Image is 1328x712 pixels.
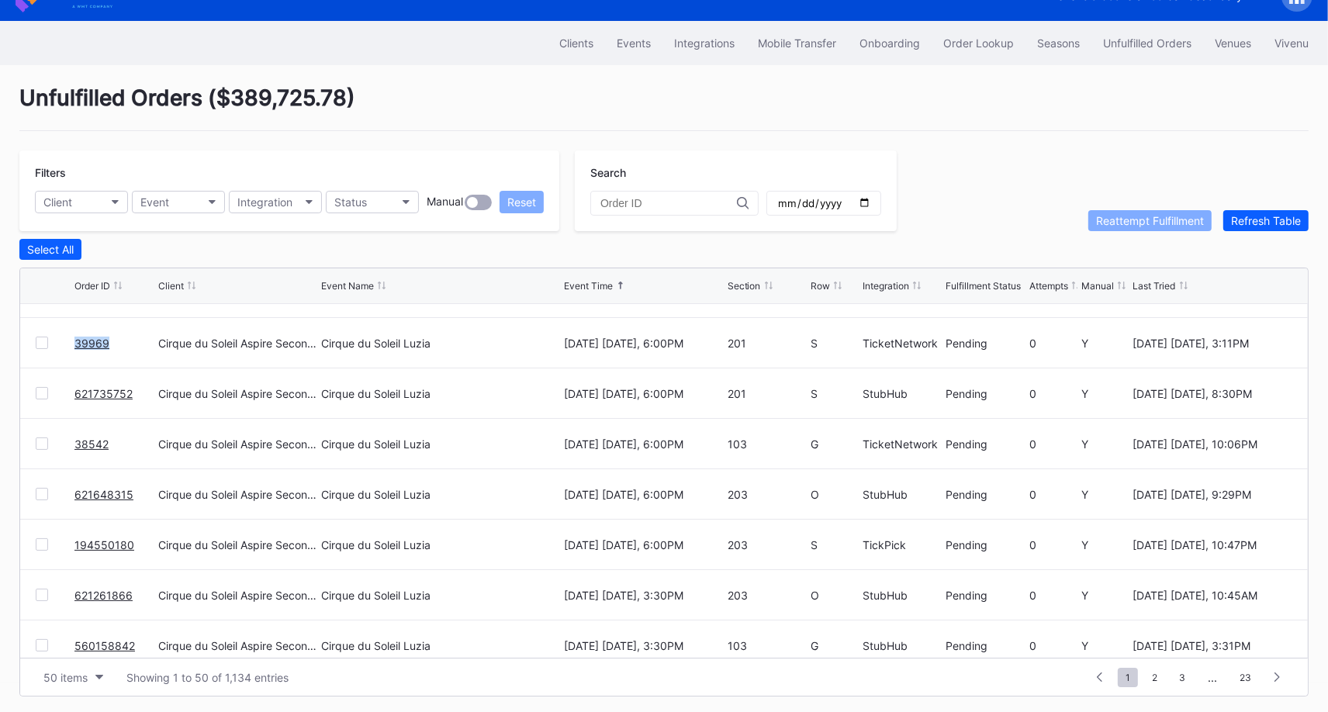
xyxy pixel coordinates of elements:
div: ... [1196,671,1229,684]
div: Seasons [1037,36,1080,50]
div: O [811,589,859,602]
div: Integration [237,195,292,209]
button: Onboarding [848,29,932,57]
div: Y [1081,589,1129,602]
button: Integrations [662,29,746,57]
div: Last Tried [1133,280,1176,292]
button: Integration [229,191,322,213]
div: Cirque du Soleil Luzia [321,337,431,350]
div: Event Name [321,280,374,292]
a: 194550180 [74,538,134,551]
button: Venues [1203,29,1263,57]
div: Status [334,195,367,209]
div: Client [43,195,72,209]
div: 203 [728,538,808,551]
div: S [811,337,859,350]
a: 38542 [74,437,109,451]
div: Showing 1 to 50 of 1,134 entries [126,671,289,684]
div: Cirque du Soleil Luzia [321,589,431,602]
button: 50 items [36,667,111,688]
div: StubHub [863,387,942,400]
div: Integrations [674,36,735,50]
div: Search [590,166,881,179]
div: StubHub [863,488,942,501]
div: Onboarding [859,36,920,50]
div: Clients [559,36,593,50]
div: Manual [427,195,463,210]
button: Unfulfilled Orders [1091,29,1203,57]
div: Cirque du Soleil Luzia [321,488,431,501]
div: [DATE] [DATE], 3:30PM [564,589,723,602]
div: Y [1081,538,1129,551]
button: Reattempt Fulfillment [1088,210,1212,231]
div: TicketNetwork [863,437,942,451]
div: [DATE] [DATE], 9:29PM [1133,488,1292,501]
div: Client [158,280,184,292]
div: [DATE] [DATE], 3:31PM [1133,639,1292,652]
div: Cirque du Soleil Aspire Secondary [158,639,317,652]
div: 0 [1029,337,1077,350]
button: Status [326,191,419,213]
div: S [811,538,859,551]
div: Cirque du Soleil Aspire Secondary [158,437,317,451]
div: 103 [728,437,808,451]
button: Select All [19,239,81,260]
div: Pending [946,437,1026,451]
div: Cirque du Soleil Luzia [321,538,431,551]
div: Select All [27,243,74,256]
div: Cirque du Soleil Luzia [321,437,431,451]
div: Venues [1215,36,1251,50]
div: [DATE] [DATE], 6:00PM [564,538,723,551]
div: Pending [946,538,1026,551]
a: 560158842 [74,639,135,652]
div: TickPick [863,538,942,551]
div: Y [1081,387,1129,400]
button: Mobile Transfer [746,29,848,57]
div: Cirque du Soleil Aspire Secondary [158,337,317,350]
div: Pending [946,639,1026,652]
div: [DATE] [DATE], 3:11PM [1133,337,1292,350]
div: Vivenu [1274,36,1309,50]
div: 0 [1029,488,1077,501]
div: [DATE] [DATE], 6:00PM [564,337,723,350]
div: 0 [1029,589,1077,602]
span: 3 [1171,668,1193,687]
div: Reattempt Fulfillment [1096,214,1204,227]
div: Cirque du Soleil Luzia [321,387,431,400]
a: 39969 [74,337,109,350]
div: [DATE] [DATE], 6:00PM [564,437,723,451]
span: 23 [1232,668,1259,687]
div: [DATE] [DATE], 10:45AM [1133,589,1292,602]
div: 201 [728,387,808,400]
a: Clients [548,29,605,57]
div: Events [617,36,651,50]
div: Y [1081,337,1129,350]
div: Attempts [1029,280,1068,292]
div: 0 [1029,437,1077,451]
div: Fulfillment Status [946,280,1022,292]
div: [DATE] [DATE], 10:06PM [1133,437,1292,451]
div: Cirque du Soleil Aspire Secondary [158,538,317,551]
div: Reset [507,195,536,209]
div: Order Lookup [943,36,1014,50]
div: Event [140,195,169,209]
a: Seasons [1025,29,1091,57]
div: 203 [728,488,808,501]
button: Reset [500,191,544,213]
div: Manual [1081,280,1114,292]
a: Vivenu [1263,29,1320,57]
div: Pending [946,387,1026,400]
div: Filters [35,166,544,179]
button: Client [35,191,128,213]
div: G [811,639,859,652]
a: 621735752 [74,387,133,400]
div: Cirque du Soleil Aspire Secondary [158,589,317,602]
div: 0 [1029,538,1077,551]
div: Mobile Transfer [758,36,836,50]
div: G [811,437,859,451]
